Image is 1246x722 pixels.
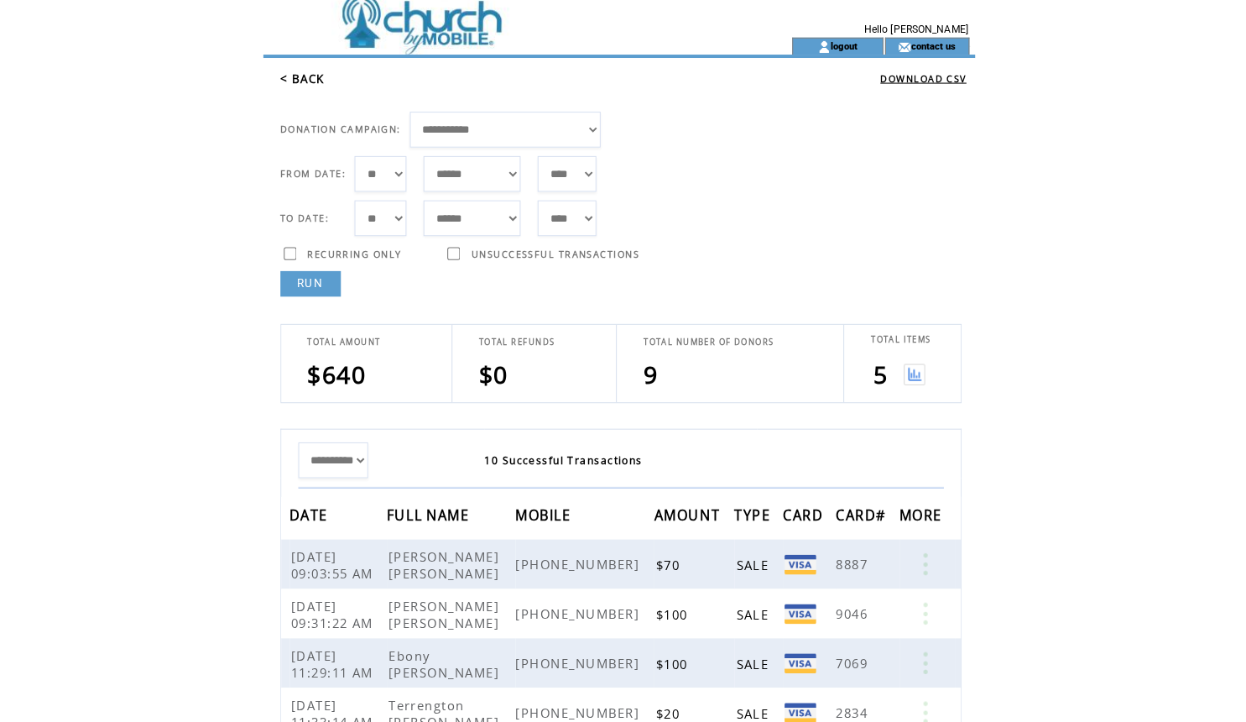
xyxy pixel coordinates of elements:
span: MOBILE [521,500,580,531]
span: CARD# [837,500,890,531]
span: DATE [299,500,341,531]
span: 9 [647,358,661,390]
a: AMOUNT [658,508,727,518]
span: TO DATE: [289,215,338,227]
span: [PHONE_NUMBER] [521,699,648,716]
span: $20 [659,700,687,717]
a: contact us [910,45,955,56]
span: TOTAL REFUNDS [485,337,560,348]
span: TYPE [737,500,776,531]
a: logout [832,45,858,56]
span: AMOUNT [658,500,727,531]
span: $70 [659,554,687,571]
span: UNSUCCESSFUL TRANSACTIONS [477,250,643,262]
span: [DATE] 09:31:22 AM [300,594,386,628]
a: DOWNLOAD CSV [881,77,966,89]
span: DONATION CAMPAIGN: [289,128,409,139]
span: [DATE] 11:29:11 AM [300,643,386,677]
img: View graph [904,364,925,385]
span: 7069 [837,651,872,667]
span: [PHONE_NUMBER] [521,602,648,619]
span: 10 Successful Transactions [491,453,647,467]
img: Visa [786,698,817,718]
span: [PERSON_NAME] [PERSON_NAME] [396,594,509,628]
span: 5 [873,358,888,390]
a: CARD# [837,508,890,518]
img: Visa [786,601,817,620]
img: contact_us_icon.gif [898,45,910,59]
span: SALE [738,700,774,717]
span: FROM DATE: [289,171,354,183]
span: $100 [659,651,695,668]
span: Hello [PERSON_NAME] [865,29,967,40]
span: [DATE] 09:03:55 AM [300,546,386,579]
a: RUN [289,273,349,298]
span: $100 [659,603,695,620]
span: TOTAL NUMBER OF DONORS [647,337,775,348]
span: SALE [738,603,774,620]
span: FULL NAME [394,500,480,531]
span: TOTAL AMOUNT [316,337,388,348]
span: [PHONE_NUMBER] [521,651,648,667]
img: Visa [786,552,817,572]
a: FULL NAME [394,508,480,518]
span: 8887 [837,553,872,570]
span: [PHONE_NUMBER] [521,553,648,570]
span: $0 [485,358,514,390]
span: MORE [899,500,946,531]
span: Ebony [PERSON_NAME] [396,643,509,677]
img: account_icon.gif [819,45,832,59]
span: 2834 [837,699,872,716]
a: TYPE [737,508,776,518]
span: RECURRING ONLY [316,250,409,262]
span: 9046 [837,602,872,619]
img: Visa [786,650,817,669]
span: SALE [738,651,774,668]
a: MOBILE [521,508,580,518]
span: TOTAL ITEMS [871,335,931,346]
a: DATE [299,508,341,518]
a: CARD [785,508,828,518]
span: [PERSON_NAME] [PERSON_NAME] [396,546,509,579]
a: < BACK [289,76,333,91]
span: CARD [785,500,828,531]
span: SALE [738,554,774,571]
span: $640 [316,358,374,390]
